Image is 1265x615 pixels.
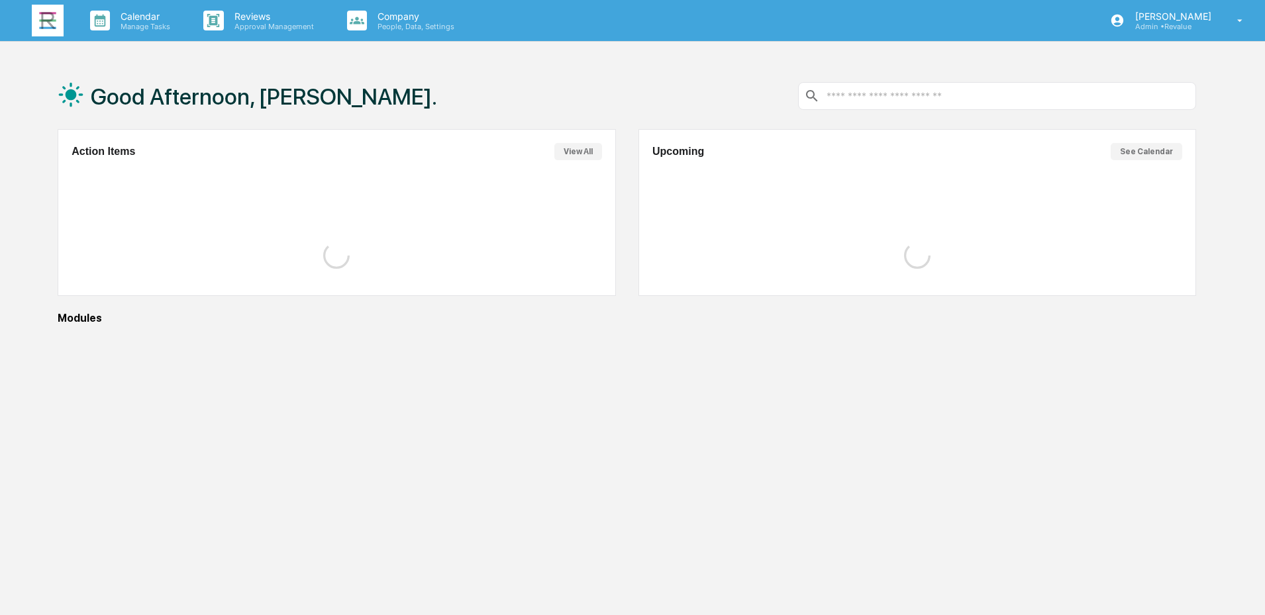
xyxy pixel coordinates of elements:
p: Manage Tasks [110,22,177,31]
h2: Action Items [72,146,135,158]
p: Admin • Revalue [1125,22,1218,31]
h2: Upcoming [652,146,704,158]
p: Approval Management [224,22,321,31]
p: [PERSON_NAME] [1125,11,1218,22]
h1: Good Afternoon, [PERSON_NAME]. [91,83,437,110]
p: People, Data, Settings [367,22,461,31]
p: Calendar [110,11,177,22]
button: See Calendar [1111,143,1182,160]
iframe: Open customer support [1223,571,1258,607]
button: View All [554,143,602,160]
div: Modules [58,312,1196,324]
p: Reviews [224,11,321,22]
img: logo [32,5,64,36]
p: Company [367,11,461,22]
